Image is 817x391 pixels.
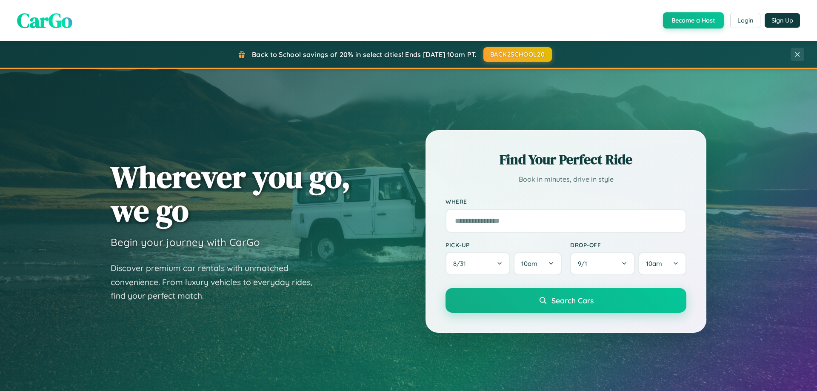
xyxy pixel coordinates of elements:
button: 10am [514,252,562,275]
button: 10am [638,252,686,275]
label: Where [446,198,686,205]
p: Discover premium car rentals with unmatched convenience. From luxury vehicles to everyday rides, ... [111,261,323,303]
button: Search Cars [446,288,686,313]
h1: Wherever you go, we go [111,160,351,227]
h3: Begin your journey with CarGo [111,236,260,248]
span: 8 / 31 [453,260,470,268]
label: Pick-up [446,241,562,248]
span: CarGo [17,6,72,34]
button: 9/1 [570,252,635,275]
span: Search Cars [551,296,594,305]
button: 8/31 [446,252,510,275]
button: Become a Host [663,12,724,29]
span: 10am [646,260,662,268]
button: Login [730,13,760,28]
button: Sign Up [765,13,800,28]
h2: Find Your Perfect Ride [446,150,686,169]
button: BACK2SCHOOL20 [483,47,552,62]
span: Back to School savings of 20% in select cities! Ends [DATE] 10am PT. [252,50,477,59]
span: 10am [521,260,537,268]
p: Book in minutes, drive in style [446,173,686,186]
span: 9 / 1 [578,260,591,268]
label: Drop-off [570,241,686,248]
